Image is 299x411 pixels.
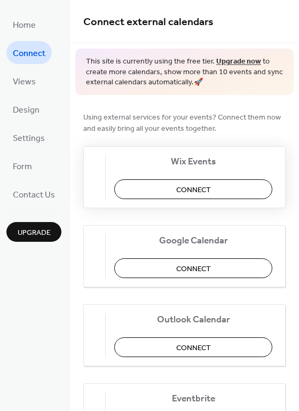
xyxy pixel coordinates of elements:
[83,112,286,134] span: Using external services for your events? Connect them now and easily bring all your events together.
[13,74,36,90] span: Views
[6,13,42,36] a: Home
[114,393,272,404] span: Eventbrite
[176,263,211,274] span: Connect
[6,69,42,92] a: Views
[86,57,283,88] span: This site is currently using the free tier. to create more calendars, show more than 10 events an...
[13,187,55,203] span: Contact Us
[13,102,40,118] span: Design
[114,235,272,246] span: Google Calendar
[114,156,272,167] span: Wix Events
[114,258,272,278] button: Connect
[13,130,45,147] span: Settings
[114,314,272,325] span: Outlook Calendar
[176,342,211,353] span: Connect
[6,154,38,177] a: Form
[6,126,51,149] a: Settings
[6,98,46,121] a: Design
[114,179,272,199] button: Connect
[6,222,61,242] button: Upgrade
[83,12,214,33] span: Connect external calendars
[13,159,32,175] span: Form
[216,54,261,69] a: Upgrade now
[13,45,45,62] span: Connect
[18,227,51,239] span: Upgrade
[6,183,61,205] a: Contact Us
[114,337,272,357] button: Connect
[13,17,36,34] span: Home
[176,184,211,195] span: Connect
[6,41,52,64] a: Connect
